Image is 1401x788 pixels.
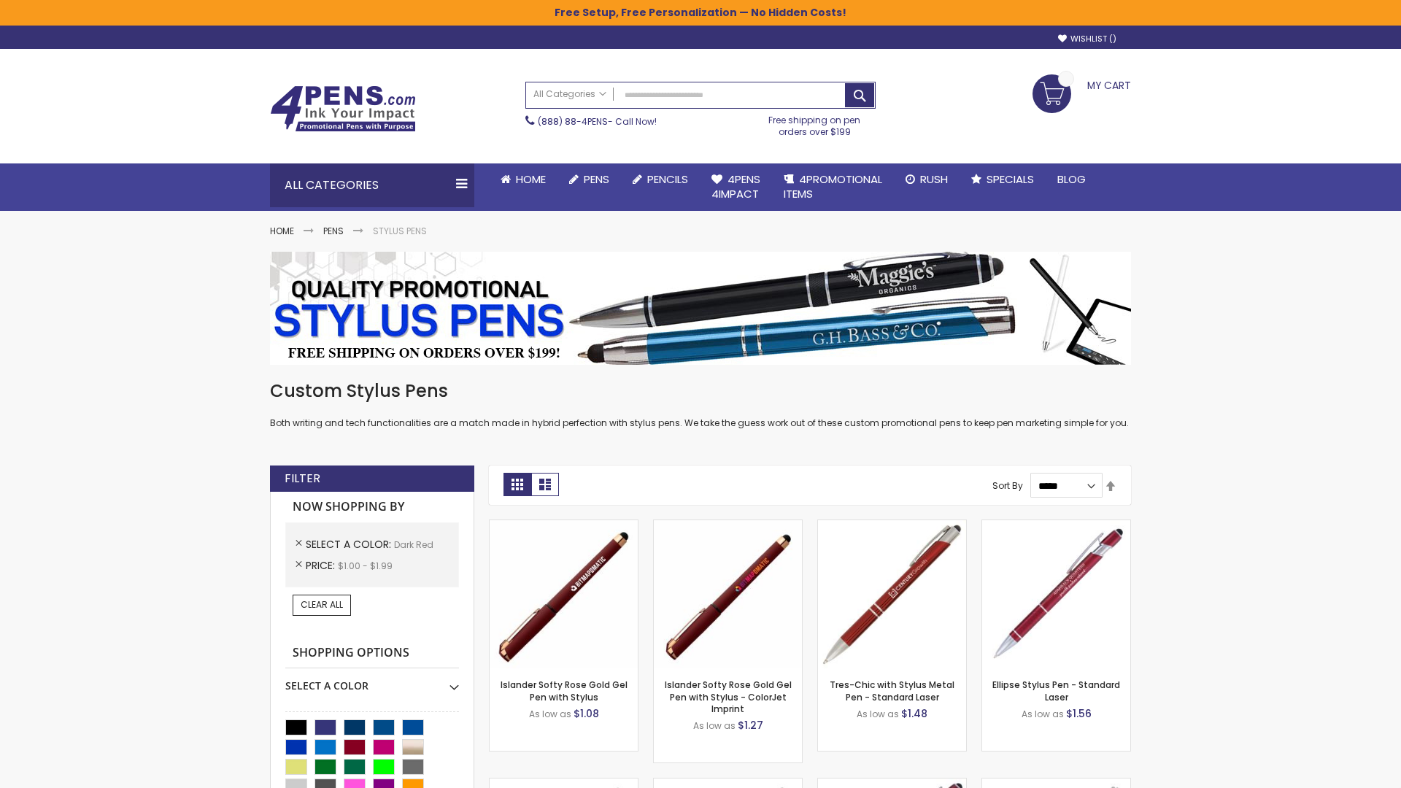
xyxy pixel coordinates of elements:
[270,163,474,207] div: All Categories
[285,638,459,669] strong: Shopping Options
[654,520,802,668] img: Islander Softy Rose Gold Gel Pen with Stylus - ColorJet Imprint-Dark Red
[647,171,688,187] span: Pencils
[693,719,736,732] span: As low as
[982,519,1130,532] a: Ellipse Stylus Pen - Standard Laser-Dark Red
[772,163,894,211] a: 4PROMOTIONALITEMS
[270,225,294,237] a: Home
[557,163,621,196] a: Pens
[285,668,459,693] div: Select A Color
[270,252,1131,365] img: Stylus Pens
[711,171,760,201] span: 4Pens 4impact
[621,163,700,196] a: Pencils
[754,109,876,138] div: Free shipping on pen orders over $199
[654,519,802,532] a: Islander Softy Rose Gold Gel Pen with Stylus - ColorJet Imprint-Dark Red
[1057,171,1086,187] span: Blog
[857,708,899,720] span: As low as
[306,558,338,573] span: Price
[1058,34,1116,45] a: Wishlist
[665,679,792,714] a: Islander Softy Rose Gold Gel Pen with Stylus - ColorJet Imprint
[1022,708,1064,720] span: As low as
[285,492,459,522] strong: Now Shopping by
[1046,163,1097,196] a: Blog
[270,379,1131,430] div: Both writing and tech functionalities are a match made in hybrid perfection with stylus pens. We ...
[373,225,427,237] strong: Stylus Pens
[293,595,351,615] a: Clear All
[301,598,343,611] span: Clear All
[501,679,628,703] a: Islander Softy Rose Gold Gel Pen with Stylus
[818,519,966,532] a: Tres-Chic with Stylus Metal Pen - Standard Laser-Dark Red
[584,171,609,187] span: Pens
[992,479,1023,492] label: Sort By
[526,82,614,107] a: All Categories
[503,473,531,496] strong: Grid
[490,519,638,532] a: Islander Softy Rose Gold Gel Pen with Stylus-Dark Red
[700,163,772,211] a: 4Pens4impact
[982,520,1130,668] img: Ellipse Stylus Pen - Standard Laser-Dark Red
[338,560,393,572] span: $1.00 - $1.99
[960,163,1046,196] a: Specials
[738,718,763,733] span: $1.27
[784,171,882,201] span: 4PROMOTIONAL ITEMS
[987,171,1034,187] span: Specials
[574,706,599,721] span: $1.08
[1066,706,1092,721] span: $1.56
[306,537,394,552] span: Select A Color
[894,163,960,196] a: Rush
[270,379,1131,403] h1: Custom Stylus Pens
[901,706,927,721] span: $1.48
[394,538,433,551] span: Dark Red
[920,171,948,187] span: Rush
[538,115,608,128] a: (888) 88-4PENS
[830,679,954,703] a: Tres-Chic with Stylus Metal Pen - Standard Laser
[992,679,1120,703] a: Ellipse Stylus Pen - Standard Laser
[529,708,571,720] span: As low as
[533,88,606,100] span: All Categories
[323,225,344,237] a: Pens
[285,471,320,487] strong: Filter
[818,520,966,668] img: Tres-Chic with Stylus Metal Pen - Standard Laser-Dark Red
[516,171,546,187] span: Home
[270,85,416,132] img: 4Pens Custom Pens and Promotional Products
[538,115,657,128] span: - Call Now!
[490,520,638,668] img: Islander Softy Rose Gold Gel Pen with Stylus-Dark Red
[489,163,557,196] a: Home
